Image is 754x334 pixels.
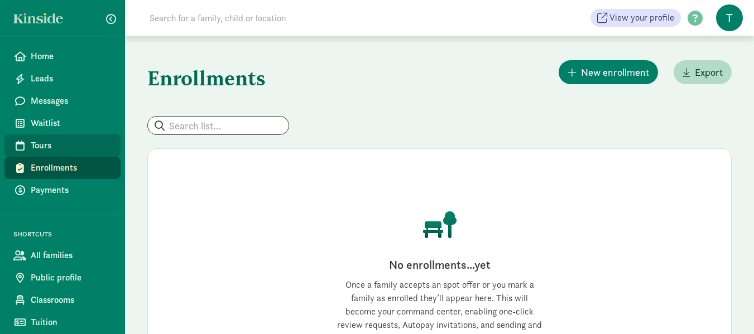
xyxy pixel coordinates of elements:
a: All families [4,244,121,267]
a: Classrooms [4,289,121,311]
h1: Enrollments [147,58,266,98]
span: Tuition [31,316,112,329]
a: View your profile [590,9,681,27]
input: Search for a family, child or location [143,7,456,29]
span: Payments [31,183,112,197]
span: Home [31,50,112,63]
button: New enrollment [559,60,658,84]
span: Leads [31,72,112,85]
span: Tours [31,139,112,152]
span: New enrollment [581,65,649,80]
span: View your profile [609,11,674,25]
a: Tours [4,134,121,157]
span: Messages [31,94,112,108]
a: Waitlist [4,112,121,134]
div: No enrollments...yet [337,256,543,274]
input: Search list... [148,117,289,134]
img: no_enrollments.png [416,211,463,238]
a: Tuition [4,311,121,333]
span: T [716,4,743,31]
iframe: Chat Widget [698,280,754,334]
a: Leads [4,67,121,90]
span: Enrollments [31,161,112,175]
a: Home [4,45,121,67]
span: Public profile [31,271,112,284]
button: Export [674,60,732,84]
a: Public profile [4,267,121,289]
a: Payments [4,179,121,201]
a: Enrollments [4,157,121,179]
a: Messages [4,90,121,112]
span: Classrooms [31,293,112,307]
span: Waitlist [31,117,112,130]
span: Export [695,65,723,80]
span: All families [31,249,112,262]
